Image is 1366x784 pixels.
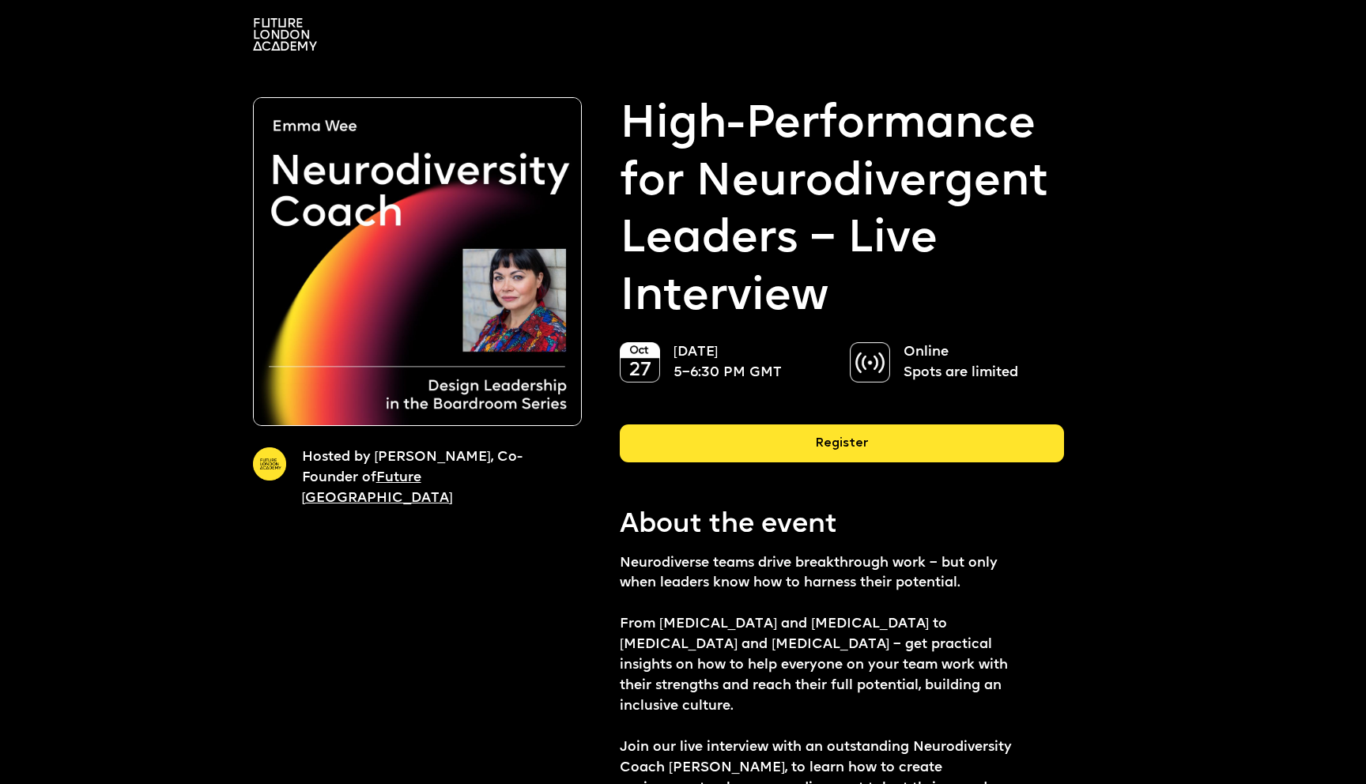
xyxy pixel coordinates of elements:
p: Online Spots are limited [904,342,1048,383]
strong: High-Performance for Neurodivergent Leaders – Live Interview [620,97,1064,326]
img: A logo saying in 3 lines: Future London Academy [253,18,317,51]
a: Future [GEOGRAPHIC_DATA] [302,471,453,505]
p: About the event [620,507,1064,545]
div: Register [620,424,1064,462]
a: Register [620,424,1064,475]
p: Hosted by [PERSON_NAME], Co-Founder of [302,447,554,509]
p: [DATE] 5–6:30 PM GMT [674,342,818,383]
img: A yellow circle with Future London Academy logo [253,447,286,481]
